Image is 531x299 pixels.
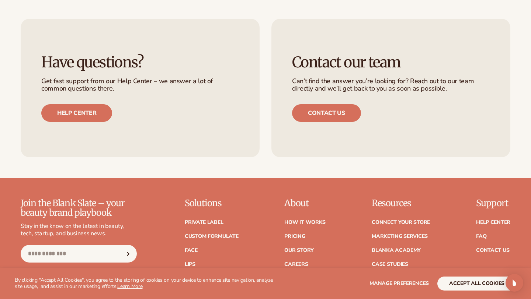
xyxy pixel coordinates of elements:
[292,104,361,122] a: Contact us
[372,262,408,267] a: Case Studies
[120,245,136,263] button: Subscribe
[476,234,486,239] a: FAQ
[15,277,277,290] p: By clicking "Accept All Cookies", you agree to the storing of cookies on your device to enhance s...
[369,277,429,291] button: Manage preferences
[41,78,239,92] p: Get fast support from our Help Center – we answer a lot of common questions there.
[185,220,223,225] a: Private label
[284,198,326,208] p: About
[185,248,198,253] a: Face
[185,198,239,208] p: Solutions
[372,220,430,225] a: Connect your store
[284,220,326,225] a: How It Works
[185,234,239,239] a: Custom formulate
[284,262,308,267] a: Careers
[41,54,239,70] h3: Have questions?
[185,262,195,267] a: Lips
[292,78,490,92] p: Can’t find the answer you’re looking for? Reach out to our team directly and we’ll get back to yo...
[372,248,421,253] a: Blanka Academy
[476,248,509,253] a: Contact Us
[41,104,112,122] a: Help center
[21,198,137,218] p: Join the Blank Slate – your beauty brand playbook
[372,234,428,239] a: Marketing services
[476,198,510,208] p: Support
[284,234,305,239] a: Pricing
[292,54,490,70] h3: Contact our team
[506,274,523,292] div: Open Intercom Messenger
[437,277,516,291] button: accept all cookies
[476,220,510,225] a: Help Center
[284,248,313,253] a: Our Story
[372,198,430,208] p: Resources
[117,283,142,290] a: Learn More
[369,280,429,287] span: Manage preferences
[21,222,137,238] p: Stay in the know on the latest in beauty, tech, startup, and business news.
